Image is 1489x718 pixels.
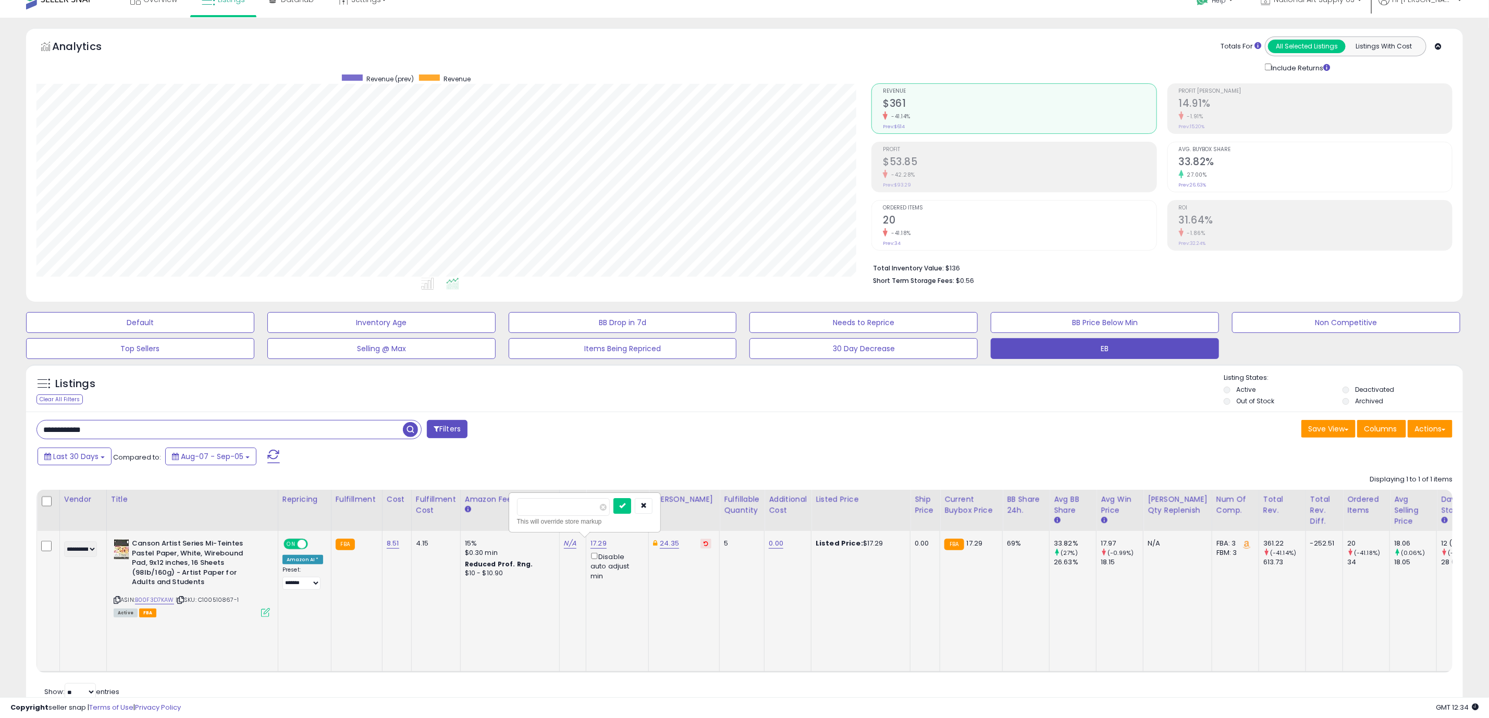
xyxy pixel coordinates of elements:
h5: Analytics [52,39,122,56]
div: FBA: 3 [1216,539,1251,548]
span: ON [285,540,298,549]
button: 30 Day Decrease [749,338,978,359]
h2: 33.82% [1179,156,1452,170]
div: Avg Win Price [1101,494,1139,516]
div: This will override store markup [517,516,653,527]
small: Prev: 34 [883,240,901,246]
a: 24.35 [660,538,679,549]
div: 17.97 [1101,539,1143,548]
th: CSV column name: cust_attr_2_Vendor [59,490,106,531]
div: 12 (40%) [1441,539,1483,548]
div: Total Rev. [1263,494,1301,516]
div: Ship Price [915,494,936,516]
label: Deactivated [1355,385,1394,394]
small: -41.14% [888,113,910,120]
button: Needs to Reprice [749,312,978,333]
div: Disable auto adjust min [590,551,641,581]
div: Preset: [282,566,323,589]
span: $0.56 [956,276,974,286]
div: Repricing [282,494,327,505]
span: 17.29 [967,538,983,548]
b: Listed Price: [816,538,863,548]
div: Fulfillment [336,494,378,505]
span: Columns [1364,424,1397,434]
div: Total Rev. Diff. [1310,494,1338,527]
small: (-41.14%) [1270,549,1296,557]
div: 18.05 [1394,558,1436,567]
div: 20 [1347,539,1389,548]
div: Fulfillment Cost [416,494,456,516]
span: Compared to: [113,452,161,462]
div: Avg BB Share [1054,494,1092,516]
div: Amazon AI * [282,555,323,564]
div: Current Buybox Price [944,494,998,516]
span: Profit [PERSON_NAME] [1179,89,1452,94]
small: Prev: 15.20% [1179,123,1205,130]
h2: 14.91% [1179,97,1452,112]
div: 15% [465,539,551,548]
h2: 31.64% [1179,214,1452,228]
span: Revenue [883,89,1156,94]
div: N/A [1148,539,1204,548]
span: Revenue [444,75,471,83]
button: Non Competitive [1232,312,1460,333]
div: seller snap | | [10,703,181,713]
div: Amazon Fees [465,494,555,505]
div: 361.22 [1263,539,1306,548]
div: Displaying 1 to 1 of 1 items [1370,475,1453,485]
span: OFF [306,540,323,549]
label: Out of Stock [1236,397,1274,405]
div: $0.30 min [465,548,551,558]
li: $136 [873,261,1445,274]
button: All Selected Listings [1268,40,1346,53]
label: Active [1236,385,1256,394]
div: Fulfillable Quantity [724,494,760,516]
a: Privacy Policy [135,702,181,712]
button: Filters [427,420,467,438]
div: Title [111,494,274,505]
div: Num of Comp. [1216,494,1254,516]
div: 26.63% [1054,558,1096,567]
div: Totals For [1221,42,1261,52]
h2: $361 [883,97,1156,112]
h2: 20 [883,214,1156,228]
small: Amazon Fees. [465,505,471,514]
button: Selling @ Max [267,338,496,359]
button: Default [26,312,254,333]
button: Items Being Repriced [509,338,737,359]
button: Actions [1408,420,1453,438]
span: Profit [883,147,1156,153]
div: 18.15 [1101,558,1143,567]
b: Canson Artist Series Mi-Teintes Pastel Paper, White, Wirebound Pad, 9x12 inches, 16 Sheets (98lb/... [132,539,259,590]
div: 33.82% [1054,539,1096,548]
span: Revenue (prev) [366,75,414,83]
span: | SKU: C100510867-1 [176,596,239,604]
div: [PERSON_NAME] Qty Replenish [1148,494,1208,516]
button: BB Price Below Min [991,312,1219,333]
span: Show: entries [44,687,119,697]
div: FBM: 3 [1216,548,1251,558]
span: Last 30 Days [53,451,99,462]
div: -252.51 [1310,539,1335,548]
div: 18.06 [1394,539,1436,548]
small: (27%) [1061,549,1078,557]
span: Avg. Buybox Share [1179,147,1452,153]
button: Aug-07 - Sep-05 [165,448,256,465]
div: Additional Cost [769,494,807,516]
div: $10 - $10.90 [465,569,551,578]
small: -1.86% [1184,229,1205,237]
button: Last 30 Days [38,448,112,465]
small: (0.06%) [1401,549,1425,557]
small: Prev: 26.63% [1179,182,1207,188]
div: 5 [724,539,756,548]
div: ASIN: [114,539,270,616]
b: Total Inventory Value: [873,264,944,273]
span: ROI [1179,205,1452,211]
a: Terms of Use [89,702,133,712]
th: Please note that this number is a calculation based on your required days of coverage and your ve... [1143,490,1212,531]
span: 2025-10-6 12:34 GMT [1436,702,1479,712]
div: 34 [1347,558,1389,567]
div: 613.73 [1263,558,1306,567]
div: Cost [387,494,407,505]
button: Columns [1357,420,1406,438]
